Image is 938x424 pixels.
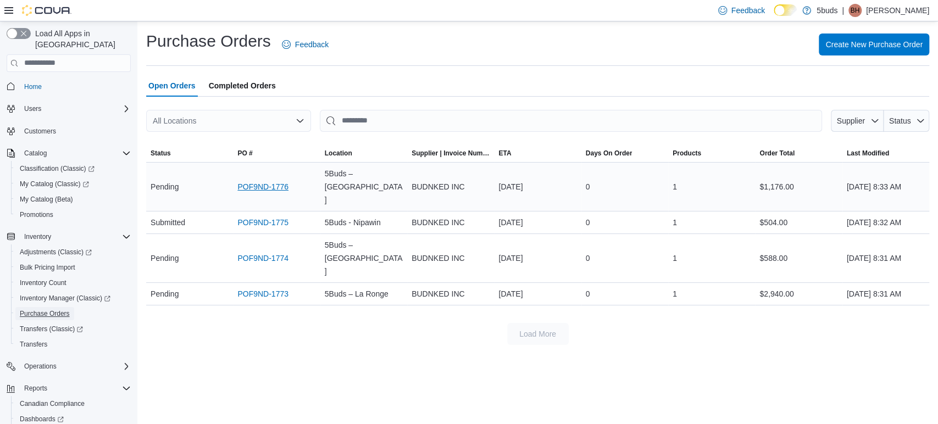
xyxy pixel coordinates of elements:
a: Promotions [15,208,58,221]
a: Inventory Count [15,276,71,289]
div: [DATE] [494,283,581,305]
span: Canadian Compliance [20,399,85,408]
span: Catalog [20,147,131,160]
span: Promotions [15,208,131,221]
span: 0 [586,180,590,193]
span: Feedback [731,5,765,16]
span: Canadian Compliance [15,397,131,410]
button: Bulk Pricing Import [11,260,135,275]
span: Order Total [759,149,795,158]
a: Classification (Classic) [11,161,135,176]
a: Adjustments (Classic) [15,246,96,259]
a: Classification (Classic) [15,162,99,175]
span: 1 [673,252,677,265]
span: Transfers (Classic) [15,322,131,336]
div: [DATE] [494,211,581,233]
a: POF9ND-1774 [237,252,288,265]
span: My Catalog (Classic) [15,177,131,191]
span: Feedback [295,39,329,50]
span: Promotions [20,210,53,219]
button: Catalog [20,147,51,160]
span: My Catalog (Beta) [20,195,73,204]
span: 1 [673,180,677,193]
span: 5Buds – La Ronge [325,287,388,300]
span: Purchase Orders [20,309,70,318]
span: Products [673,149,701,158]
button: Status [884,110,929,132]
span: Supplier [837,116,865,125]
a: Purchase Orders [15,307,74,320]
span: Bulk Pricing Import [15,261,131,274]
span: Classification (Classic) [15,162,131,175]
button: My Catalog (Beta) [11,192,135,207]
a: Home [20,80,46,93]
span: Operations [20,360,131,373]
span: Inventory [24,232,51,241]
div: [DATE] 8:31 AM [842,247,929,269]
button: Users [20,102,46,115]
span: Classification (Classic) [20,164,95,173]
span: Transfers [15,338,131,351]
button: Inventory [20,230,55,243]
a: Adjustments (Classic) [11,244,135,260]
a: POF9ND-1775 [237,216,288,229]
span: Location [325,149,352,158]
div: BUDNKED INC [407,176,494,198]
span: Reports [20,382,131,395]
button: ETA [494,144,581,162]
div: $2,940.00 [755,283,842,305]
span: Catalog [24,149,47,158]
div: [DATE] [494,247,581,269]
span: Load More [519,328,556,339]
span: Users [24,104,41,113]
div: [DATE] 8:31 AM [842,283,929,305]
span: 1 [673,216,677,229]
span: Status [151,149,171,158]
div: $504.00 [755,211,842,233]
button: Catalog [2,146,135,161]
button: Reports [2,381,135,396]
span: Adjustments (Classic) [15,246,131,259]
h1: Purchase Orders [146,30,271,52]
span: Inventory Count [20,278,66,287]
button: Canadian Compliance [11,396,135,411]
span: Bulk Pricing Import [20,263,75,272]
button: Operations [2,359,135,374]
span: Load All Apps in [GEOGRAPHIC_DATA] [31,28,131,50]
a: Customers [20,125,60,138]
input: This is a search bar. After typing your query, hit enter to filter the results lower in the page. [320,110,822,132]
p: [PERSON_NAME] [866,4,929,17]
button: Status [146,144,233,162]
div: BUDNKED INC [407,211,494,233]
span: Status [889,116,911,125]
button: Inventory [2,229,135,244]
span: Users [20,102,131,115]
a: My Catalog (Classic) [15,177,93,191]
span: Inventory Manager (Classic) [20,294,110,303]
span: Customers [20,124,131,138]
span: Create New Purchase Order [825,39,923,50]
a: Canadian Compliance [15,397,89,410]
a: My Catalog (Beta) [15,193,77,206]
button: Supplier | Invoice Number [407,144,494,162]
span: My Catalog (Beta) [15,193,131,206]
button: Products [668,144,755,162]
button: Purchase Orders [11,306,135,321]
button: Create New Purchase Order [819,34,929,55]
button: Load More [507,323,569,345]
a: Bulk Pricing Import [15,261,80,274]
span: PO # [237,149,252,158]
img: Cova [22,5,71,16]
a: Transfers (Classic) [11,321,135,337]
a: POF9ND-1776 [237,180,288,193]
span: Inventory [20,230,131,243]
div: [DATE] [494,176,581,198]
span: Completed Orders [209,75,276,97]
button: Supplier [831,110,884,132]
span: 0 [586,287,590,300]
span: Last Modified [847,149,889,158]
button: Last Modified [842,144,929,162]
a: My Catalog (Classic) [11,176,135,192]
span: Transfers (Classic) [20,325,83,333]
